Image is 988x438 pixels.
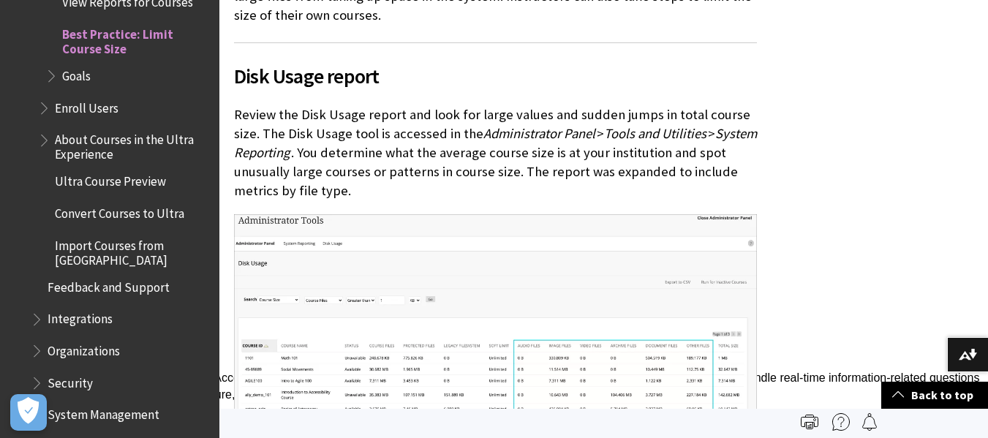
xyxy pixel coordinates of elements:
[55,96,118,116] span: Enroll Users
[861,413,878,431] img: Follow this page
[881,382,988,409] a: Back to top
[604,125,706,142] span: Tools and Utilities
[832,413,850,431] img: More help
[55,233,209,268] span: Import Courses from [GEOGRAPHIC_DATA]
[48,275,170,295] span: Feedback and Support
[48,371,93,390] span: Security
[55,170,166,189] span: Ultra Course Preview
[234,105,757,201] p: Review the Disk Usage report and look for large values and sudden jumps in total course size. The...
[62,22,209,56] span: Best Practice: Limit Course Size
[48,307,113,327] span: Integrations
[234,61,757,91] span: Disk Usage report
[55,201,184,221] span: Convert Courses to Ultra
[10,394,47,431] button: Open Preferences
[62,64,91,83] span: Goals
[55,128,209,162] span: About Courses in the Ultra Experience
[801,413,818,431] img: Print
[48,339,120,358] span: Organizations
[483,125,595,142] span: Administrator Panel
[48,403,159,423] span: System Management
